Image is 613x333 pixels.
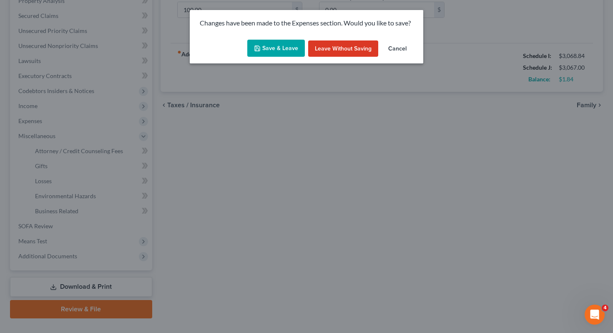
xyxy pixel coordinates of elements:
span: 4 [602,305,608,311]
p: Changes have been made to the Expenses section. Would you like to save? [200,18,413,28]
button: Cancel [382,40,413,57]
button: Leave without Saving [308,40,378,57]
button: Save & Leave [247,40,305,57]
iframe: Intercom live chat [585,305,605,325]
